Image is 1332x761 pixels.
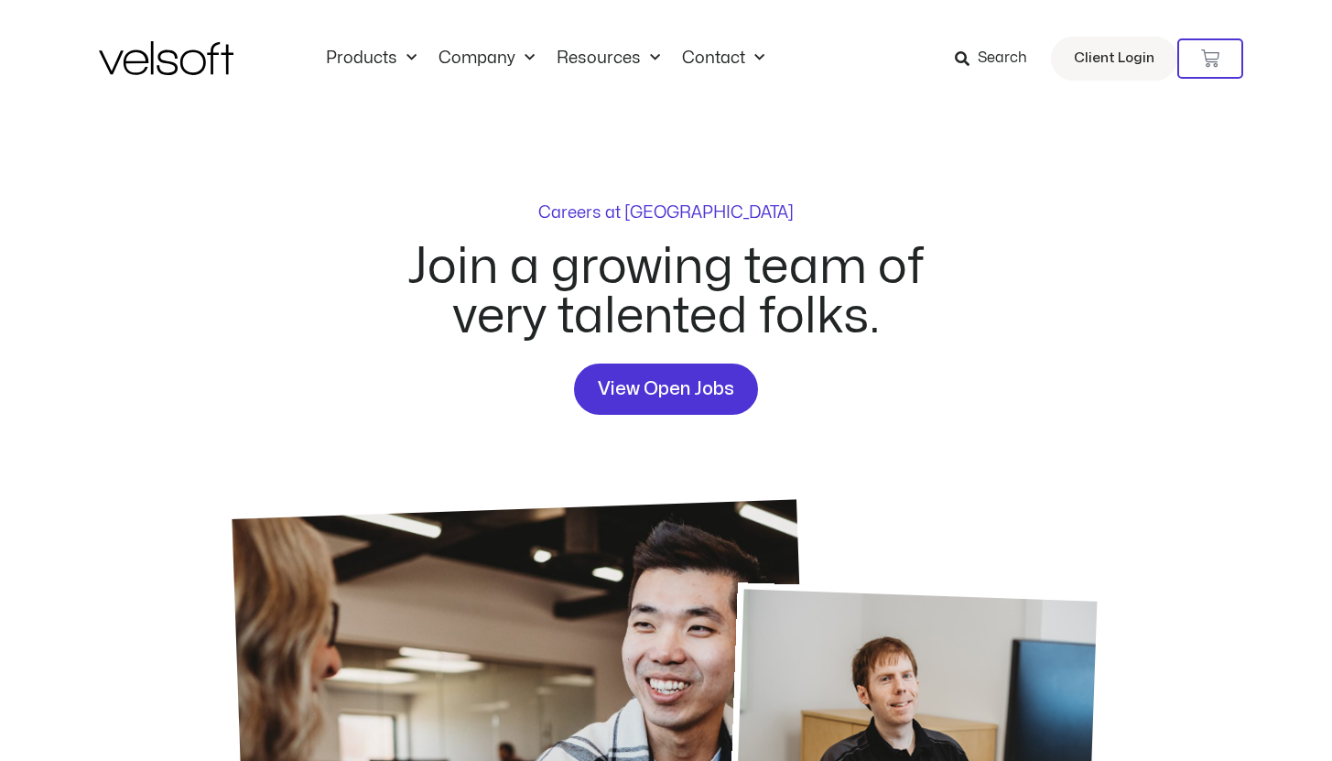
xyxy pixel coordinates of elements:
span: Client Login [1074,47,1154,71]
span: View Open Jobs [598,375,734,404]
a: ProductsMenu Toggle [315,49,428,69]
a: Client Login [1051,37,1177,81]
a: CompanyMenu Toggle [428,49,546,69]
a: ResourcesMenu Toggle [546,49,671,69]
p: Careers at [GEOGRAPHIC_DATA] [538,205,794,222]
img: Velsoft Training Materials [99,41,233,75]
nav: Menu [315,49,775,69]
a: ContactMenu Toggle [671,49,775,69]
span: Search [978,47,1027,71]
a: View Open Jobs [574,364,758,415]
a: Search [955,43,1040,74]
h2: Join a growing team of very talented folks. [386,243,947,342]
